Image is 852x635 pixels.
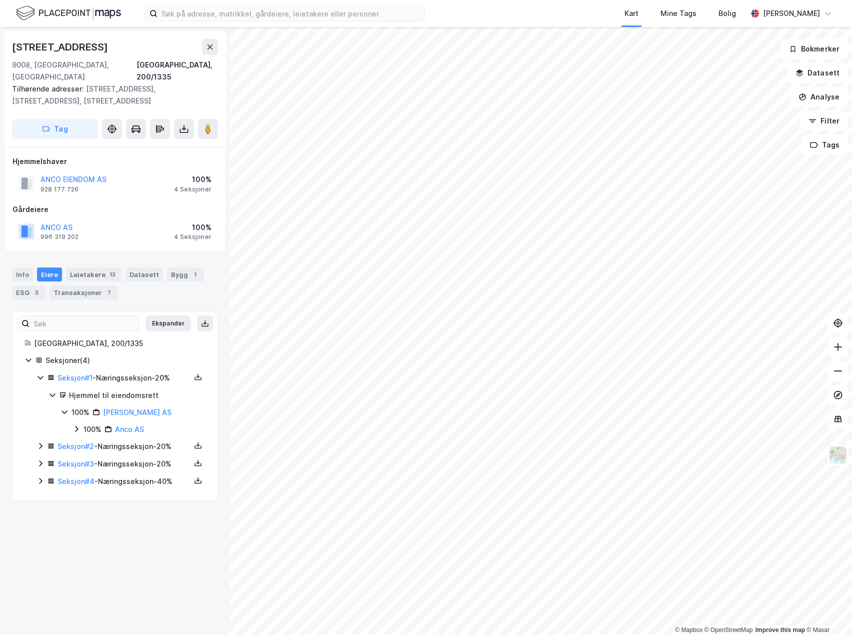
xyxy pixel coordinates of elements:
[45,354,205,366] div: Seksjoner ( 4 )
[12,119,98,139] button: Tag
[174,173,211,185] div: 100%
[49,285,118,299] div: Transaksjoner
[57,372,190,384] div: - Næringsseksjon - 20%
[107,269,117,279] div: 13
[718,7,736,19] div: Bolig
[145,315,191,331] button: Ekspander
[12,83,210,107] div: [STREET_ADDRESS], [STREET_ADDRESS], [STREET_ADDRESS]
[624,7,638,19] div: Kart
[174,221,211,233] div: 100%
[12,59,136,83] div: 9008, [GEOGRAPHIC_DATA], [GEOGRAPHIC_DATA]
[103,408,171,416] a: [PERSON_NAME] AS
[801,135,848,155] button: Tags
[174,185,211,193] div: 4 Seksjoner
[40,233,78,241] div: 996 319 202
[71,406,89,418] div: 100%
[34,337,205,349] div: [GEOGRAPHIC_DATA], 200/1335
[787,63,848,83] button: Datasett
[755,626,805,633] a: Improve this map
[40,185,78,193] div: 928 177 726
[190,269,200,279] div: 1
[12,203,217,215] div: Gårdeiere
[12,285,45,299] div: ESG
[167,267,204,281] div: Bygg
[57,459,94,468] a: Seksjon#3
[763,7,820,19] div: [PERSON_NAME]
[66,267,121,281] div: Leietakere
[69,389,205,401] div: Hjemmel til eiendomsrett
[16,4,121,22] img: logo.f888ab2527a4732fd821a326f86c7f29.svg
[104,287,114,297] div: 7
[12,155,217,167] div: Hjemmelshaver
[704,626,753,633] a: OpenStreetMap
[675,626,702,633] a: Mapbox
[174,233,211,241] div: 4 Seksjoner
[136,59,218,83] div: [GEOGRAPHIC_DATA], 200/1335
[790,87,848,107] button: Analyse
[660,7,696,19] div: Mine Tags
[802,587,852,635] div: Kontrollprogram for chat
[12,39,110,55] div: [STREET_ADDRESS]
[57,475,190,487] div: - Næringsseksjon - 40%
[125,267,163,281] div: Datasett
[37,267,62,281] div: Eiere
[780,39,848,59] button: Bokmerker
[57,440,190,452] div: - Næringsseksjon - 20%
[802,587,852,635] iframe: Chat Widget
[57,442,94,450] a: Seksjon#2
[29,316,139,331] input: Søk
[57,477,94,485] a: Seksjon#4
[828,445,847,464] img: Z
[157,6,424,21] input: Søk på adresse, matrikkel, gårdeiere, leietakere eller personer
[31,287,41,297] div: 3
[57,373,92,382] a: Seksjon#1
[115,425,144,433] a: Anco AS
[12,84,86,93] span: Tilhørende adresser:
[83,423,101,435] div: 100%
[800,111,848,131] button: Filter
[57,458,190,470] div: - Næringsseksjon - 20%
[12,267,33,281] div: Info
